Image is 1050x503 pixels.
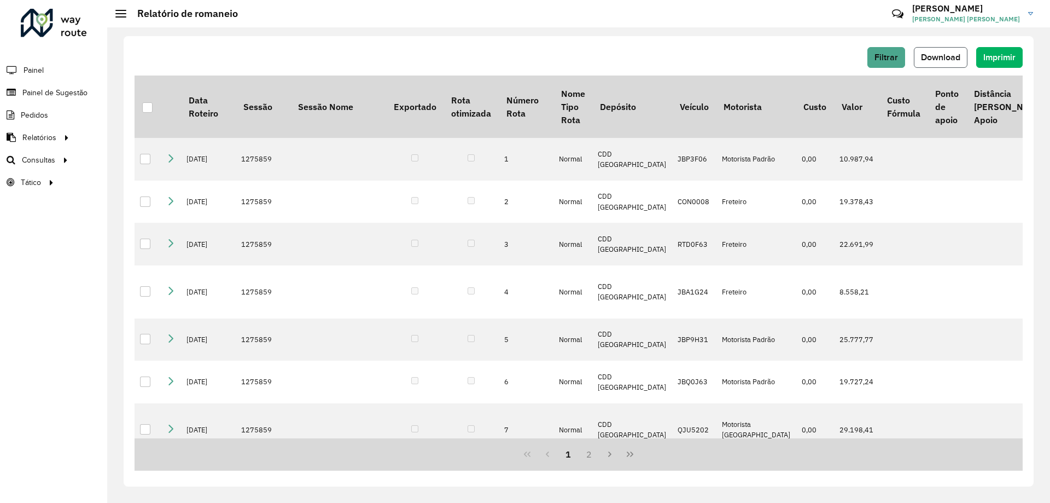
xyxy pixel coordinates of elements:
[592,361,672,403] td: CDD [GEOGRAPHIC_DATA]
[181,361,236,403] td: [DATE]
[499,361,553,403] td: 6
[22,132,56,143] span: Relatórios
[796,138,834,181] td: 0,00
[983,53,1016,62] span: Imprimir
[553,403,592,456] td: Normal
[181,223,236,265] td: [DATE]
[672,138,716,181] td: JBP3F06
[553,265,592,319] td: Normal
[796,223,834,265] td: 0,00
[716,265,796,319] td: Freteiro
[592,76,672,138] th: Depósito
[181,181,236,223] td: [DATE]
[181,319,236,361] td: [DATE]
[592,265,672,319] td: CDD [GEOGRAPHIC_DATA]
[914,47,967,68] button: Download
[499,265,553,319] td: 4
[672,403,716,456] td: QJU5202
[796,403,834,456] td: 0,00
[499,76,553,138] th: Número Rota
[796,361,834,403] td: 0,00
[553,76,592,138] th: Nome Tipo Rota
[834,403,879,456] td: 29.198,41
[592,403,672,456] td: CDD [GEOGRAPHIC_DATA]
[579,444,599,465] button: 2
[796,319,834,361] td: 0,00
[386,76,444,138] th: Exportado
[499,319,553,361] td: 5
[290,76,386,138] th: Sessão Nome
[599,444,620,465] button: Next Page
[553,361,592,403] td: Normal
[886,2,909,26] a: Contato Rápido
[879,76,927,138] th: Custo Fórmula
[716,138,796,181] td: Motorista Padrão
[553,138,592,181] td: Normal
[716,181,796,223] td: Freteiro
[620,444,640,465] button: Last Page
[672,319,716,361] td: JBP9H31
[834,319,879,361] td: 25.777,77
[592,138,672,181] td: CDD [GEOGRAPHIC_DATA]
[912,14,1020,24] span: [PERSON_NAME] [PERSON_NAME]
[927,76,966,138] th: Ponto de apoio
[672,181,716,223] td: CON0008
[716,319,796,361] td: Motorista Padrão
[236,76,290,138] th: Sessão
[976,47,1023,68] button: Imprimir
[553,319,592,361] td: Normal
[24,65,44,76] span: Painel
[592,319,672,361] td: CDD [GEOGRAPHIC_DATA]
[796,76,834,138] th: Custo
[592,181,672,223] td: CDD [GEOGRAPHIC_DATA]
[236,265,290,319] td: 1275859
[558,444,579,465] button: 1
[22,87,87,99] span: Painel de Sugestão
[796,265,834,319] td: 0,00
[444,76,498,138] th: Rota otimizada
[553,223,592,265] td: Normal
[867,47,905,68] button: Filtrar
[672,361,716,403] td: JBQ0J63
[834,181,879,223] td: 19.378,43
[834,265,879,319] td: 8.558,21
[716,223,796,265] td: Freteiro
[181,138,236,181] td: [DATE]
[672,265,716,319] td: JBA1G24
[236,223,290,265] td: 1275859
[126,8,238,20] h2: Relatório de romaneio
[181,76,236,138] th: Data Roteiro
[592,223,672,265] td: CDD [GEOGRAPHIC_DATA]
[796,181,834,223] td: 0,00
[834,361,879,403] td: 19.727,24
[236,138,290,181] td: 1275859
[181,265,236,319] td: [DATE]
[499,138,553,181] td: 1
[21,177,41,188] span: Tático
[716,403,796,456] td: Motorista [GEOGRAPHIC_DATA]
[921,53,960,62] span: Download
[834,138,879,181] td: 10.987,94
[181,403,236,456] td: [DATE]
[672,223,716,265] td: RTD0F63
[499,403,553,456] td: 7
[236,319,290,361] td: 1275859
[236,361,290,403] td: 1275859
[553,181,592,223] td: Normal
[672,76,716,138] th: Veículo
[236,181,290,223] td: 1275859
[21,109,48,121] span: Pedidos
[834,76,879,138] th: Valor
[716,361,796,403] td: Motorista Padrão
[499,223,553,265] td: 3
[499,181,553,223] td: 2
[716,76,796,138] th: Motorista
[236,403,290,456] td: 1275859
[874,53,898,62] span: Filtrar
[22,154,55,166] span: Consultas
[912,3,1020,14] h3: [PERSON_NAME]
[834,223,879,265] td: 22.691,99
